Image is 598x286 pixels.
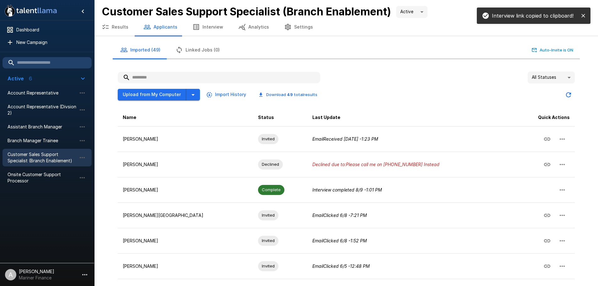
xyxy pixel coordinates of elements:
i: Declined due to: Please call me on [PHONE_NUMBER] Instead [312,162,439,167]
span: Complete [258,187,284,193]
b: Customer Sales Support Specialist (Branch Enablement) [102,5,391,18]
span: Declined [258,161,283,167]
i: Email Clicked 6/5 - 12:48 PM [312,263,370,269]
span: Copy Interview Link [540,263,555,268]
i: Interview completed 8/9 - 1:01 PM [312,187,382,192]
button: Interview [185,18,231,36]
button: Updated Today - 1:39 PM [562,89,575,101]
i: Email Clicked 6/8 - 7:21 PM [312,213,367,218]
button: close [579,11,588,20]
button: Upload from My Computer [118,89,186,100]
span: Invited [258,136,278,142]
button: Auto-Invite is ON [531,45,575,55]
button: Applicants [136,18,185,36]
button: Download 49 totalresults [254,90,322,100]
button: Imported (49) [113,41,168,59]
span: Copy Interview Link [540,237,555,243]
div: All Statuses [528,72,575,84]
span: Invited [258,212,278,218]
span: Copy Interview Link [540,161,555,166]
button: Analytics [231,18,277,36]
i: Email Received [DATE] - 1:23 PM [312,136,378,142]
th: Quick Actions [512,109,575,127]
button: Settings [277,18,321,36]
span: Invited [258,263,278,269]
p: [PERSON_NAME] [123,187,248,193]
th: Status [253,109,307,127]
span: Copy Interview Link [540,212,555,217]
button: Import History [205,89,249,100]
span: Copy Interview Link [540,136,555,141]
span: Invited [258,238,278,244]
div: Active [396,6,428,18]
p: Interview link copied to clipboard! [492,12,574,19]
i: Email Clicked 6/8 - 1:52 PM [312,238,367,243]
th: Last Update [307,109,512,127]
p: [PERSON_NAME] [123,263,248,269]
th: Name [118,109,253,127]
p: [PERSON_NAME] [123,238,248,244]
p: [PERSON_NAME] [123,136,248,142]
button: Results [94,18,136,36]
p: [PERSON_NAME] [123,161,248,168]
p: [PERSON_NAME][GEOGRAPHIC_DATA] [123,212,248,219]
button: Linked Jobs (0) [168,41,227,59]
b: 49 [287,92,293,97]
